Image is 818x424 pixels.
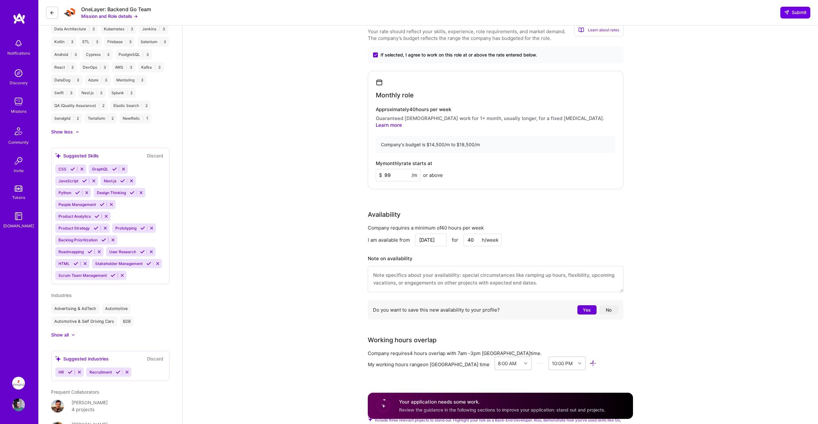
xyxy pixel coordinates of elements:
i: Accept [120,178,125,183]
span: | [67,39,68,44]
div: h/week [482,237,498,243]
div: NewRelic 1 [120,113,151,124]
div: DevOps 3 [80,62,109,72]
i: Reject [149,249,154,254]
i: icon SuggestedTeams [55,153,61,158]
span: Review the guidance in the following sections to improve your application: stand out and projects. [399,407,606,413]
div: Your rate should reflect your skills, experience, role requirements, and market demand. The compa... [368,28,574,42]
span: | [154,65,156,70]
span: Prototyping [115,226,136,231]
i: Accept [140,249,145,254]
div: Android 3 [51,49,80,60]
div: Elastic Search 2 [110,101,151,111]
div: QA (Quality Assurance) 2 [51,101,108,111]
span: CSS [58,167,66,171]
span: HR [58,370,64,375]
i: Reject [155,261,160,266]
span: Frequent Collaborators [51,389,99,395]
i: Reject [77,370,82,375]
div: Discovery [10,79,28,86]
div: Kafka 3 [138,62,164,72]
div: Kubernetes 3 [101,24,136,34]
span: Backlog Prioritization [58,238,97,242]
span: Roadmapping [58,249,84,254]
div: Mentoring 3 [113,75,147,85]
span: Python [58,190,71,195]
div: for [452,237,458,243]
div: Cypress 3 [83,49,113,60]
span: /m [412,172,417,178]
div: Note on availability [368,254,413,263]
span: Industries [51,292,72,298]
div: Suggested Skills [55,152,99,159]
div: Nest.js 3 [78,88,106,98]
div: 10:00 PM [552,360,573,367]
i: Reject [125,370,129,375]
i: Accept [116,370,120,375]
h4: Your application needs some work. [399,398,606,405]
i: icon SendLight [784,10,789,15]
span: | [126,65,127,70]
span: Product Strategy [58,226,90,231]
div: Kotlin 3 [51,37,77,47]
h4: Approximately 40 hours per week [376,107,615,112]
span: | [92,39,93,44]
i: icon Chevron [578,362,581,365]
span: Recruitment [89,370,112,375]
img: User Avatar [12,398,25,411]
h4: My monthly rate starts at [376,161,432,166]
a: User Avatar [11,398,27,411]
div: Availability [368,210,400,219]
i: Reject [111,238,115,242]
span: People Management [58,202,96,207]
span: | [67,65,69,70]
div: Advertising & AdTech [51,304,99,314]
div: Notifications [7,50,30,57]
div: OneLayer: Backend Go Team [81,6,151,13]
div: Missions [11,108,27,115]
div: Azure 3 [85,75,111,85]
div: Automotive [102,304,131,314]
div: B2B [120,316,134,327]
i: Check [368,417,372,421]
span: | [101,78,102,83]
span: | [100,65,101,70]
span: Design Thinking [97,190,126,195]
i: Accept [75,190,80,195]
img: discovery [12,67,25,79]
i: Accept [95,214,99,219]
span: | [159,26,160,32]
img: bell [12,37,25,50]
i: Reject [103,226,108,231]
i: Reject [104,214,109,219]
button: Mission and Role details → [81,13,138,19]
i: Reject [120,273,125,278]
i: Reject [97,249,102,254]
div: React 3 [51,62,77,72]
span: JavaScript [58,178,78,183]
button: Yes [577,305,597,314]
div: Community [8,139,29,146]
span: Submit [784,9,806,16]
div: Data Architecture 3 [51,24,98,34]
div: Company requires 4 hours overlap with [GEOGRAPHIC_DATA] time. [368,350,623,357]
div: Invite [14,167,24,174]
input: XXX [376,169,421,181]
img: tokens [15,185,22,192]
i: Accept [82,178,87,183]
span: | [108,116,109,121]
img: Invite [12,155,25,167]
span: | [143,52,144,57]
i: Accept [111,273,115,278]
span: or above [423,172,443,178]
input: XX [463,234,502,246]
span: Product Analytics [58,214,91,219]
div: Show less [51,129,73,135]
i: icon SuggestedTeams [55,356,61,361]
i: Accept [70,167,75,171]
span: If selected, I agree to work on this role at or above the rate entered below. [381,52,537,58]
span: | [96,90,97,95]
div: Do you want to save this new availability to your profile? [368,300,623,320]
i: Accept [88,249,92,254]
i: Accept [140,226,145,231]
